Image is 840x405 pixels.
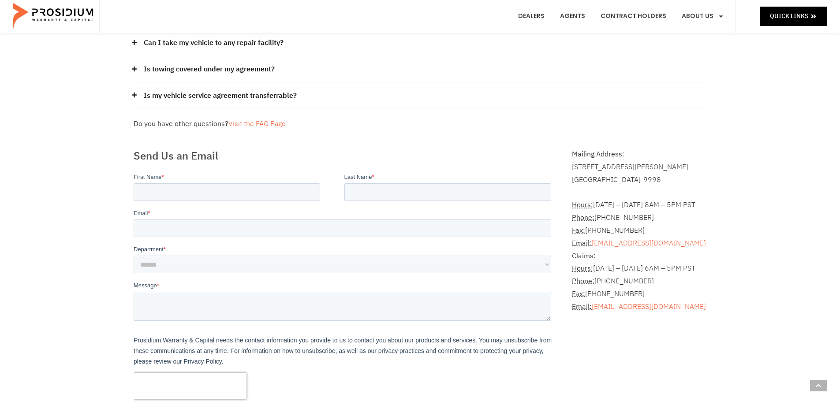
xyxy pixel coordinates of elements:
div: Do you have other questions? [134,118,707,130]
strong: Phone: [572,212,594,223]
abbr: Phone Number [572,276,594,286]
div: [GEOGRAPHIC_DATA]-9998 [572,174,706,186]
strong: Email: [572,301,592,312]
a: Can I take my vehicle to any repair facility? [144,37,284,49]
address: [DATE] – [DATE] 8AM – 5PM PST [PHONE_NUMBER] [PHONE_NUMBER] [572,186,706,313]
a: Is my vehicle service agreement transferrable? [144,89,297,102]
div: [STREET_ADDRESS][PERSON_NAME] [572,161,706,174]
div: Is my vehicle service agreement transferrable? [134,83,707,109]
abbr: Hours [572,200,593,210]
abbr: Fax [572,289,585,299]
h2: Send Us an Email [134,148,555,164]
a: Visit the FAQ Page [228,119,286,129]
div: Is towing covered under my agreement? [134,56,707,83]
span: Quick Links [770,11,808,22]
abbr: Email Address [572,238,592,249]
a: [EMAIL_ADDRESS][DOMAIN_NAME] [592,301,706,312]
abbr: Phone Number [572,212,594,223]
a: Is towing covered under my agreement? [144,63,275,76]
b: Mailing Address: [572,149,624,160]
div: Can I take my vehicle to any repair facility? [134,30,707,56]
p: [DATE] – [DATE] 6AM – 5PM PST [PHONE_NUMBER] [PHONE_NUMBER] [572,250,706,313]
strong: Phone: [572,276,594,286]
b: Claims: [572,251,596,261]
abbr: Hours [572,263,593,274]
a: [EMAIL_ADDRESS][DOMAIN_NAME] [592,238,706,249]
a: Quick Links [760,7,827,26]
strong: Hours: [572,200,593,210]
abbr: Email Address [572,301,592,312]
abbr: Fax [572,225,585,236]
strong: Fax: [572,225,585,236]
strong: Fax: [572,289,585,299]
strong: Email: [572,238,592,249]
strong: Hours: [572,263,593,274]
